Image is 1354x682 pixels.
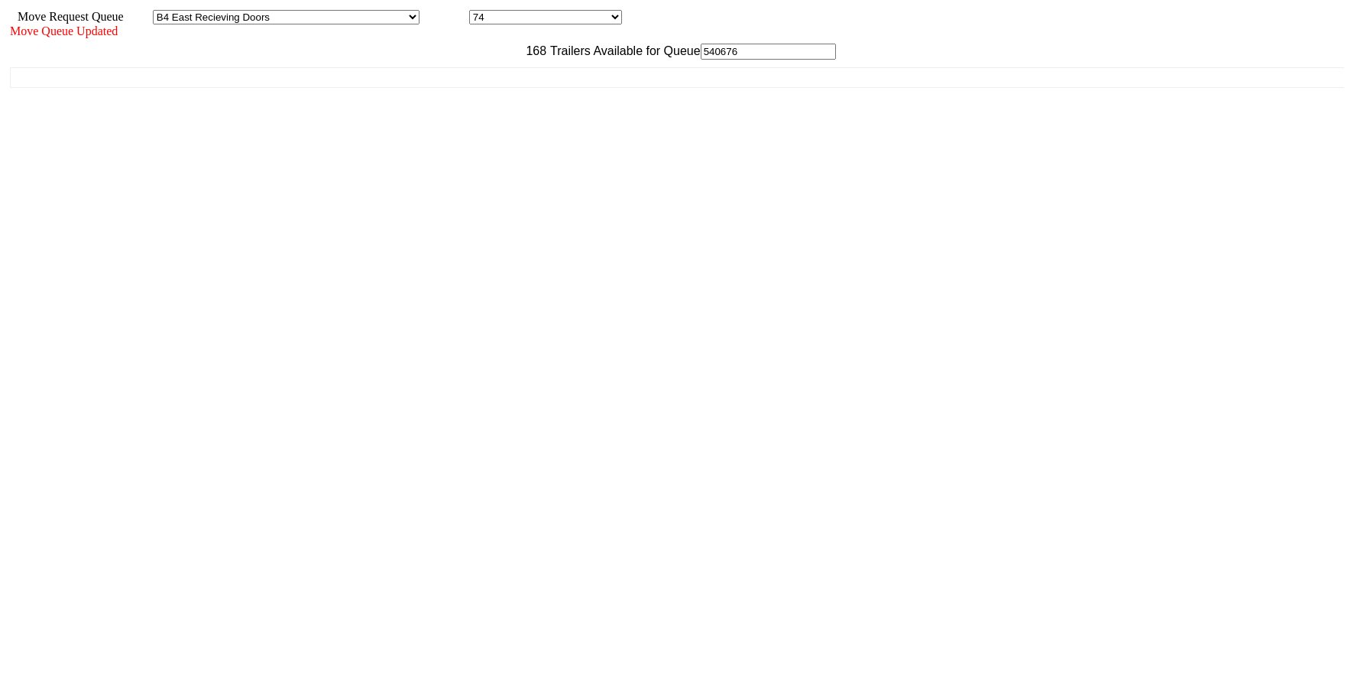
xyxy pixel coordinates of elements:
[10,10,124,23] span: Move Request Queue
[701,44,836,60] input: Filter Available Trailers
[126,10,150,23] span: Area
[518,44,546,57] span: 168
[546,44,701,57] span: Trailers Available for Queue
[423,10,466,23] span: Location
[10,24,118,37] span: Move Queue Updated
